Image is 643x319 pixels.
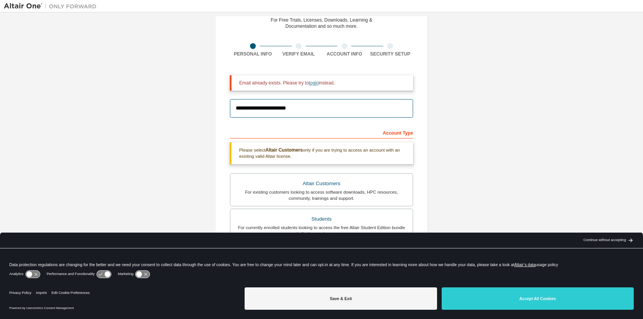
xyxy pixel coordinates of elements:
[235,214,408,224] div: Students
[265,147,303,153] b: Altair Customers
[235,224,408,237] div: For currently enrolled students looking to access the free Altair Student Edition bundle and all ...
[230,126,413,138] div: Account Type
[230,51,276,57] div: Personal Info
[321,51,367,57] div: Account Info
[239,80,407,86] div: Email already exists. Please try to instead.
[235,189,408,201] div: For existing customers looking to access software downloads, HPC resources, community, trainings ...
[235,178,408,189] div: Altair Customers
[276,51,322,57] div: Verify Email
[230,142,413,164] div: Please select only if you are trying to access an account with an existing valid Altair license.
[271,17,373,29] div: For Free Trials, Licenses, Downloads, Learning & Documentation and so much more.
[4,2,100,10] img: Altair One
[309,80,318,86] a: login
[367,51,413,57] div: Security Setup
